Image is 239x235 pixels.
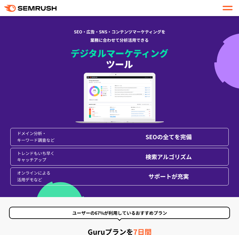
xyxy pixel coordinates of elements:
div: サポートが充実 [115,172,222,181]
span: ツール [106,58,133,70]
div: 検索アルゴリズム [115,152,222,161]
div: オンラインによる 活用デモなど [17,170,115,183]
div: トレンドもいち早く キャッチアップ [17,150,115,164]
div: ユーザーの67%が利用しているおすすめプラン [9,207,230,219]
div: SEO・広告・SNS・コンテンツマーケティングを 業務に合わせて分析活用できる [10,23,229,44]
div: SEOの全てを完備 [115,132,222,141]
div: ドメイン分析・ キーワード調査など [17,130,115,144]
span: デジタルマーケティング [71,47,168,59]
